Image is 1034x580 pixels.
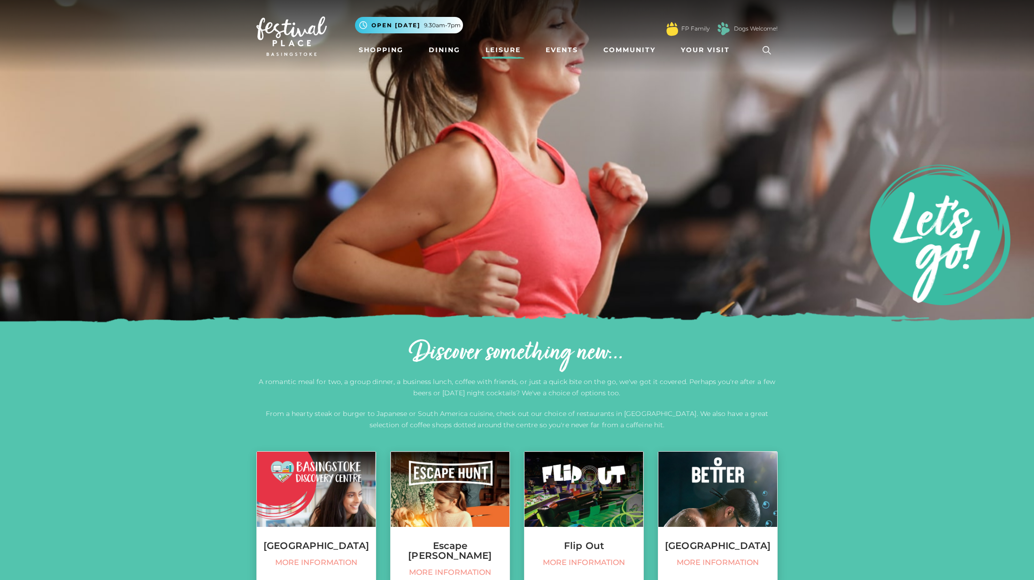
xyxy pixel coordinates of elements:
[425,41,464,59] a: Dining
[355,17,463,33] button: Open [DATE] 9.30am-7pm
[525,541,643,551] h3: Flip Out
[262,558,371,567] span: More information
[658,541,777,551] h3: [GEOGRAPHIC_DATA]
[681,45,730,55] span: Your Visit
[391,452,509,527] img: Escape Hunt, Festival Place, Basingstoke
[734,24,778,33] a: Dogs Welcome!
[256,338,778,368] h2: Discover something new...
[600,41,659,59] a: Community
[256,16,327,56] img: Festival Place Logo
[355,41,407,59] a: Shopping
[391,541,509,561] h3: Escape [PERSON_NAME]
[663,558,772,567] span: More information
[677,41,738,59] a: Your Visit
[424,21,461,30] span: 9.30am-7pm
[529,558,639,567] span: More information
[371,21,420,30] span: Open [DATE]
[256,408,778,431] p: From a hearty steak or burger to Japanese or South America cuisine, check out our choice of resta...
[482,41,525,59] a: Leisure
[395,568,505,577] span: More information
[681,24,710,33] a: FP Family
[256,376,778,399] p: A romantic meal for two, a group dinner, a business lunch, coffee with friends, or just a quick b...
[257,541,376,551] h3: [GEOGRAPHIC_DATA]
[542,41,582,59] a: Events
